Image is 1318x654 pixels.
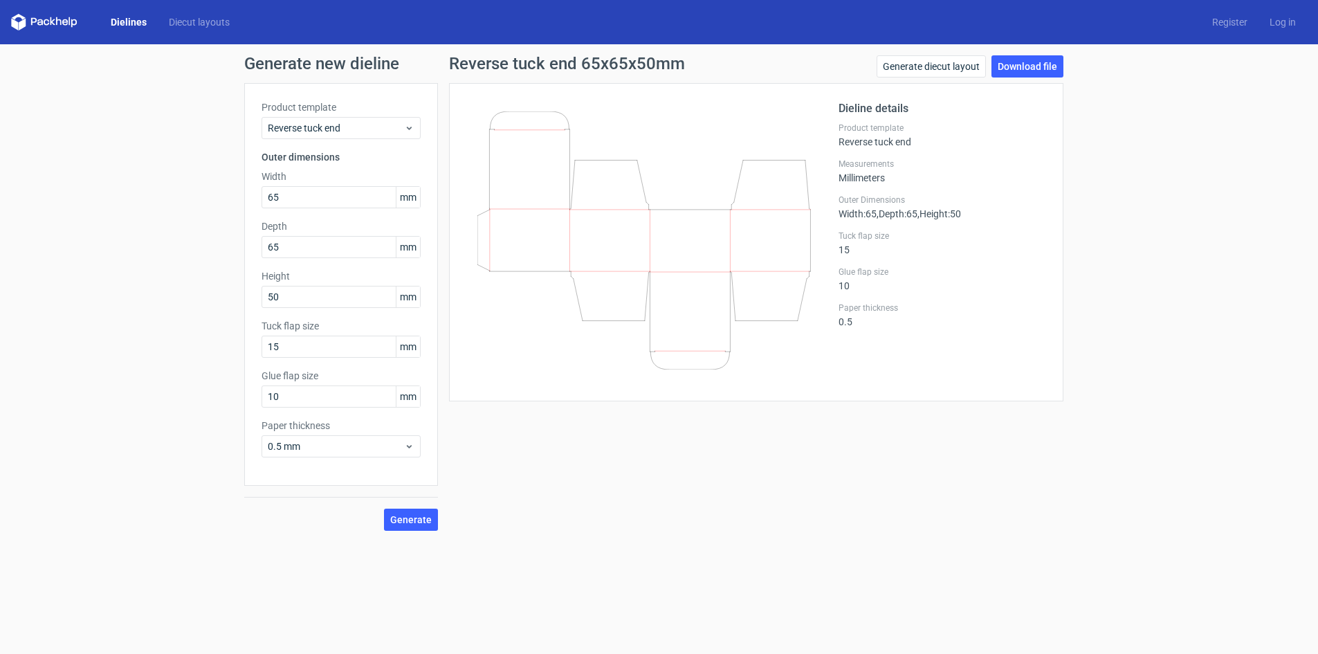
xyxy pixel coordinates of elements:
[839,208,877,219] span: Width : 65
[384,509,438,531] button: Generate
[262,219,421,233] label: Depth
[839,158,1046,170] label: Measurements
[100,15,158,29] a: Dielines
[839,100,1046,117] h2: Dieline details
[991,55,1063,78] a: Download file
[877,55,986,78] a: Generate diecut layout
[1201,15,1258,29] a: Register
[839,302,1046,327] div: 0.5
[396,237,420,257] span: mm
[262,319,421,333] label: Tuck flap size
[839,266,1046,278] label: Glue flap size
[1258,15,1307,29] a: Log in
[390,515,432,525] span: Generate
[158,15,241,29] a: Diecut layouts
[917,208,961,219] span: , Height : 50
[839,158,1046,183] div: Millimeters
[268,439,404,453] span: 0.5 mm
[262,150,421,164] h3: Outer dimensions
[396,336,420,357] span: mm
[839,122,1046,147] div: Reverse tuck end
[262,100,421,114] label: Product template
[839,194,1046,206] label: Outer Dimensions
[396,287,420,307] span: mm
[839,122,1046,134] label: Product template
[396,386,420,407] span: mm
[839,266,1046,291] div: 10
[268,121,404,135] span: Reverse tuck end
[262,269,421,283] label: Height
[396,187,420,208] span: mm
[839,230,1046,255] div: 15
[839,230,1046,242] label: Tuck flap size
[262,170,421,183] label: Width
[262,369,421,383] label: Glue flap size
[449,55,685,72] h1: Reverse tuck end 65x65x50mm
[877,208,917,219] span: , Depth : 65
[839,302,1046,314] label: Paper thickness
[244,55,1074,72] h1: Generate new dieline
[262,419,421,433] label: Paper thickness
